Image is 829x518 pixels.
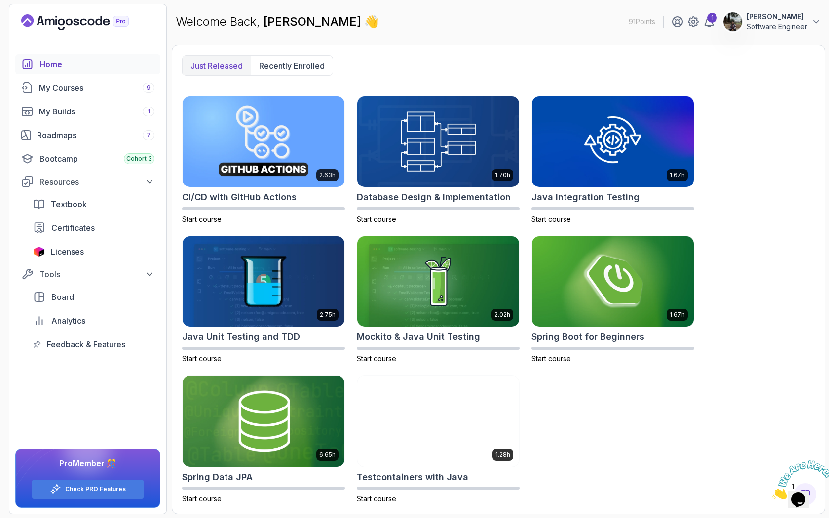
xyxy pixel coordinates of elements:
[27,334,160,354] a: feedback
[15,102,160,121] a: builds
[51,198,87,210] span: Textbook
[37,129,154,141] div: Roadmaps
[768,456,829,503] iframe: chat widget
[531,354,571,363] span: Start course
[707,13,717,23] div: 1
[357,236,520,364] a: Mockito & Java Unit Testing card2.02hMockito & Java Unit TestingStart course
[494,311,510,319] p: 2.02h
[629,17,655,27] p: 91 Points
[51,246,84,258] span: Licenses
[357,236,519,327] img: Mockito & Java Unit Testing card
[27,194,160,214] a: textbook
[357,376,519,467] img: Testcontainers with Java card
[364,14,379,30] span: 👋
[320,311,336,319] p: 2.75h
[147,84,151,92] span: 9
[51,291,74,303] span: Board
[357,215,396,223] span: Start course
[531,190,640,204] h2: Java Integration Testing
[357,375,520,504] a: Testcontainers with Java card1.28hTestcontainers with JavaStart course
[15,78,160,98] a: courses
[147,131,151,139] span: 7
[148,108,150,115] span: 1
[65,485,126,493] a: Check PRO Features
[190,60,243,72] p: Just released
[670,171,685,179] p: 1.67h
[182,375,345,504] a: Spring Data JPA card6.65hSpring Data JPAStart course
[4,4,65,43] img: Chat attention grabber
[39,268,154,280] div: Tools
[357,354,396,363] span: Start course
[532,236,694,327] img: Spring Boot for Beginners card
[27,242,160,261] a: licenses
[747,12,807,22] p: [PERSON_NAME]
[531,330,644,344] h2: Spring Boot for Beginners
[357,494,396,503] span: Start course
[251,56,333,75] button: Recently enrolled
[126,155,152,163] span: Cohort 3
[703,16,715,28] a: 1
[15,125,160,145] a: roadmaps
[27,218,160,238] a: certificates
[183,236,344,327] img: Java Unit Testing and TDD card
[15,173,160,190] button: Resources
[47,338,125,350] span: Feedback & Features
[259,60,325,72] p: Recently enrolled
[182,354,222,363] span: Start course
[357,190,511,204] h2: Database Design & Implementation
[495,451,510,459] p: 1.28h
[182,494,222,503] span: Start course
[39,153,154,165] div: Bootcamp
[51,222,95,234] span: Certificates
[183,56,251,75] button: Just released
[15,54,160,74] a: home
[723,12,821,32] button: user profile image[PERSON_NAME]Software Engineer
[33,247,45,257] img: jetbrains icon
[531,215,571,223] span: Start course
[182,236,345,364] a: Java Unit Testing and TDD card2.75hJava Unit Testing and TDDStart course
[39,82,154,94] div: My Courses
[27,311,160,331] a: analytics
[357,96,519,187] img: Database Design & Implementation card
[182,96,345,224] a: CI/CD with GitHub Actions card2.63hCI/CD with GitHub ActionsStart course
[32,479,144,499] button: Check PRO Features
[531,236,694,364] a: Spring Boot for Beginners card1.67hSpring Boot for BeginnersStart course
[39,176,154,187] div: Resources
[183,96,344,187] img: CI/CD with GitHub Actions card
[319,451,336,459] p: 6.65h
[495,171,510,179] p: 1.70h
[176,14,379,30] p: Welcome Back,
[531,96,694,224] a: Java Integration Testing card1.67hJava Integration TestingStart course
[182,330,300,344] h2: Java Unit Testing and TDD
[15,149,160,169] a: bootcamp
[182,470,253,484] h2: Spring Data JPA
[319,171,336,179] p: 2.63h
[182,215,222,223] span: Start course
[357,330,480,344] h2: Mockito & Java Unit Testing
[670,311,685,319] p: 1.67h
[264,14,364,29] span: [PERSON_NAME]
[183,376,344,467] img: Spring Data JPA card
[39,106,154,117] div: My Builds
[182,190,297,204] h2: CI/CD with GitHub Actions
[357,470,468,484] h2: Testcontainers with Java
[15,265,160,283] button: Tools
[747,22,807,32] p: Software Engineer
[723,12,742,31] img: user profile image
[27,287,160,307] a: board
[51,315,85,327] span: Analytics
[4,4,8,12] span: 1
[21,14,151,30] a: Landing page
[357,96,520,224] a: Database Design & Implementation card1.70hDatabase Design & ImplementationStart course
[39,58,154,70] div: Home
[532,96,694,187] img: Java Integration Testing card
